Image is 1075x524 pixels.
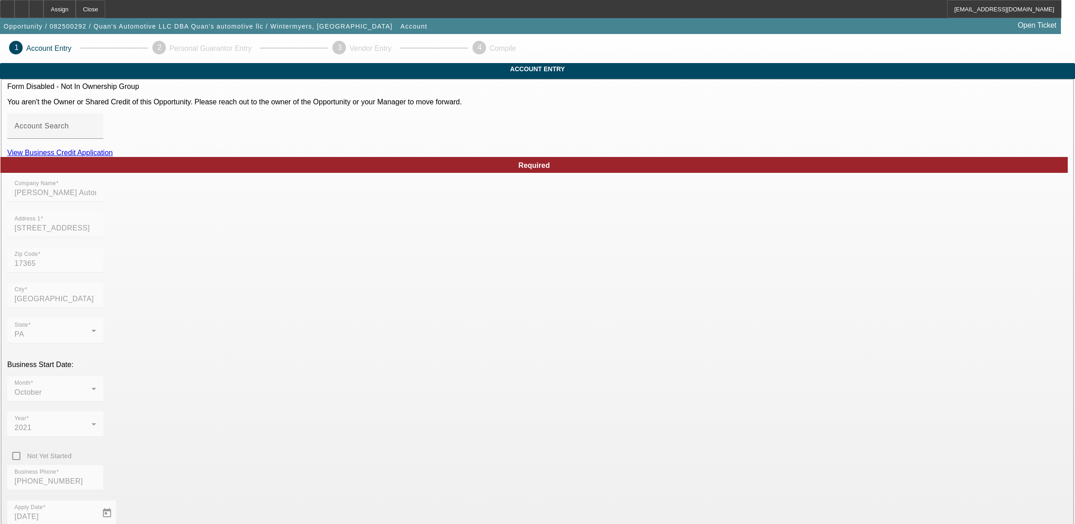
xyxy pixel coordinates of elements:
[7,361,1068,369] p: Business Start Date:
[490,44,516,53] p: Compile
[15,181,56,186] mat-label: Company Name
[15,122,69,130] mat-label: Account Search
[158,44,162,51] span: 2
[398,18,429,34] button: Account
[170,44,252,53] p: Personal Guarantor Entry
[7,65,1068,73] span: Account Entry
[7,98,1068,106] p: You aren't the Owner or Shared Credit of this Opportunity. Please reach out to the owner of the O...
[15,469,56,475] mat-label: Business Phone
[518,162,550,169] span: Required
[400,23,427,30] span: Account
[15,416,26,421] mat-label: Year
[350,44,392,53] p: Vendor Entry
[15,504,43,510] mat-label: Apply Date
[4,23,393,30] span: Opportunity / 082500292 / Quan's Automotive LLC DBA Quan's automotive llc / Wintermyers, [GEOGRAP...
[338,44,342,51] span: 3
[478,44,482,51] span: 4
[15,287,24,293] mat-label: City
[15,380,30,386] mat-label: Month
[7,149,113,157] a: View Business Credit Application
[15,322,28,328] mat-label: State
[7,83,139,90] label: Form Disabled - Not In Ownership Group
[1014,18,1060,33] a: Open Ticket
[15,44,19,51] span: 1
[26,44,72,53] p: Account Entry
[15,216,40,222] mat-label: Address 1
[15,251,38,257] mat-label: Zip Code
